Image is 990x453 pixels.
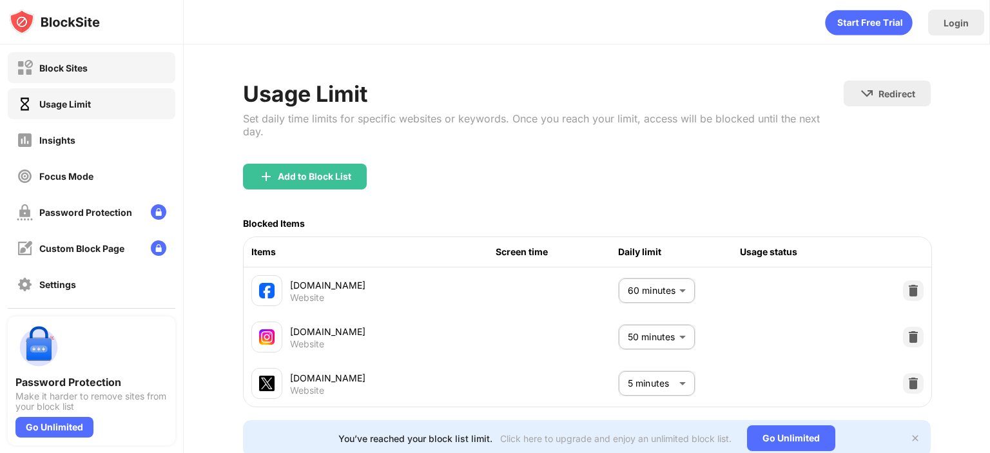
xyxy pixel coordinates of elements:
[618,245,741,259] div: Daily limit
[39,207,132,218] div: Password Protection
[151,240,166,256] img: lock-menu.svg
[259,376,275,391] img: favicons
[15,324,62,371] img: push-password-protection.svg
[878,88,915,99] div: Redirect
[39,135,75,146] div: Insights
[290,385,324,396] div: Website
[39,279,76,290] div: Settings
[910,433,920,443] img: x-button.svg
[17,132,33,148] img: insights-off.svg
[243,218,305,229] div: Blocked Items
[15,376,168,389] div: Password Protection
[825,10,913,35] div: animation
[290,325,496,338] div: [DOMAIN_NAME]
[278,171,351,182] div: Add to Block List
[39,99,91,110] div: Usage Limit
[17,168,33,184] img: focus-off.svg
[747,425,835,451] div: Go Unlimited
[944,17,969,28] div: Login
[628,376,674,390] p: 5 minutes
[39,63,88,73] div: Block Sites
[15,391,168,412] div: Make it harder to remove sites from your block list
[15,417,93,438] div: Go Unlimited
[39,171,93,182] div: Focus Mode
[17,60,33,76] img: block-off.svg
[39,243,124,254] div: Custom Block Page
[17,96,33,112] img: time-usage-on.svg
[251,245,496,259] div: Items
[243,81,844,107] div: Usage Limit
[500,433,732,444] div: Click here to upgrade and enjoy an unlimited block list.
[628,284,674,298] p: 60 minutes
[338,433,492,444] div: You’ve reached your block list limit.
[628,330,674,344] p: 50 minutes
[17,276,33,293] img: settings-off.svg
[740,245,862,259] div: Usage status
[290,371,496,385] div: [DOMAIN_NAME]
[290,278,496,292] div: [DOMAIN_NAME]
[9,9,100,35] img: logo-blocksite.svg
[243,112,844,138] div: Set daily time limits for specific websites or keywords. Once you reach your limit, access will b...
[151,204,166,220] img: lock-menu.svg
[259,283,275,298] img: favicons
[259,329,275,345] img: favicons
[17,240,33,256] img: customize-block-page-off.svg
[17,204,33,220] img: password-protection-off.svg
[290,338,324,350] div: Website
[290,292,324,304] div: Website
[496,245,618,259] div: Screen time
